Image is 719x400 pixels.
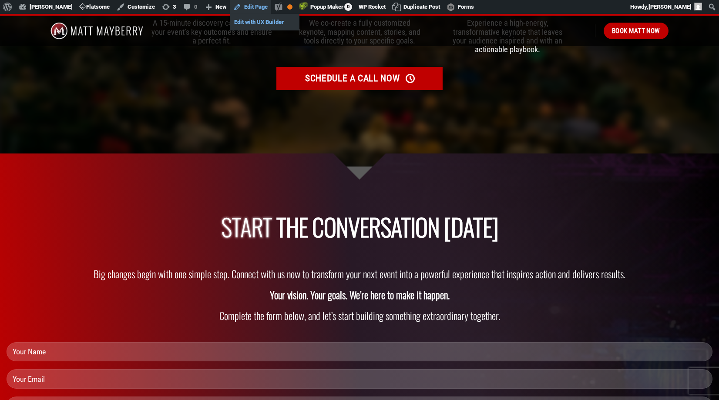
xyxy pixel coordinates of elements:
span: 0 [344,3,352,11]
img: Matt Mayberry [50,16,143,46]
span: Book Matt Now [612,26,660,36]
a: Schedule A Call Now [276,67,443,90]
a: Book Matt Now [604,23,669,39]
span: Start [221,209,272,244]
h3: Big changes begin with one simple step. Connect with us now to transform your next event into a p... [7,266,712,282]
a: Edit with UX Builder [230,17,299,28]
span: the Conversation [DATE] [276,209,498,244]
input: Your Email [7,369,712,389]
span: [PERSON_NAME] [648,3,692,10]
span: Schedule A Call Now [305,71,400,86]
div: OK [287,4,292,10]
input: Your Name [7,342,712,362]
strong: Your vision. Your goals. We’re here to make it happen. [270,287,450,302]
h3: Complete the form below, and let’s start building something extraordinary together. [7,308,712,324]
